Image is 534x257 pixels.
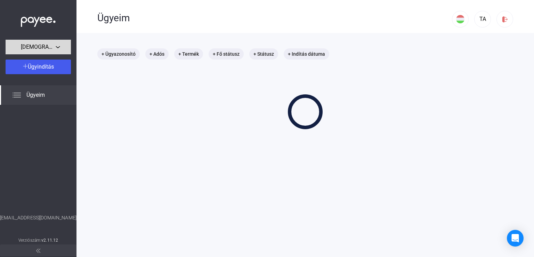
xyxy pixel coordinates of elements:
[28,63,54,70] span: Ügyindítás
[26,91,45,99] span: Ügyeim
[97,12,452,24] div: Ügyeim
[456,15,464,23] img: HU
[209,48,244,60] mat-chip: + Fő státusz
[36,249,40,253] img: arrow-double-left-grey.svg
[6,60,71,74] button: Ügyindítás
[21,43,56,51] span: [DEMOGRAPHIC_DATA] Kft.
[97,48,140,60] mat-chip: + Ügyazonosító
[174,48,203,60] mat-chip: + Termék
[23,64,28,69] img: plus-white.svg
[6,40,71,54] button: [DEMOGRAPHIC_DATA] Kft.
[452,11,469,28] button: HU
[477,15,488,23] div: TA
[474,11,491,28] button: TA
[13,91,21,99] img: list.svg
[21,13,56,27] img: white-payee-white-dot.svg
[249,48,278,60] mat-chip: + Státusz
[501,16,509,23] img: logout-red
[41,238,58,243] strong: v2.11.12
[496,11,513,28] button: logout-red
[284,48,329,60] mat-chip: + Indítás dátuma
[507,230,524,247] div: Open Intercom Messenger
[145,48,169,60] mat-chip: + Adós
